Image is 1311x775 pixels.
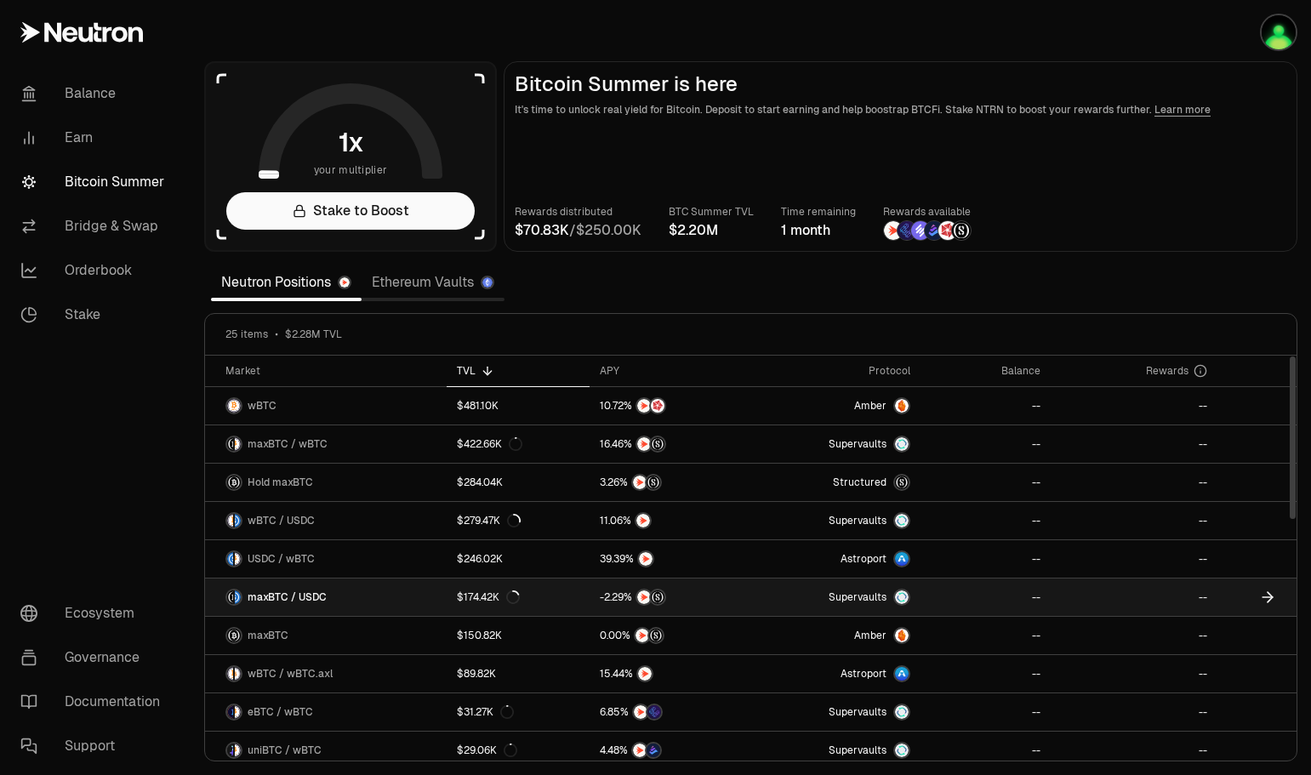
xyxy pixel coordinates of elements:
[447,425,590,463] a: $422.66K
[248,667,333,681] span: wBTC / wBTC.axl
[590,464,750,501] a: NTRNStructured Points
[925,221,943,240] img: Bedrock Diamonds
[457,437,522,451] div: $422.66K
[637,437,651,451] img: NTRN
[457,476,503,489] div: $284.04K
[750,578,920,616] a: SupervaultsSupervaults
[898,221,916,240] img: EtherFi Points
[235,705,241,719] img: wBTC Logo
[225,364,436,378] div: Market
[750,655,920,692] a: Astroport
[1262,15,1296,49] img: 0xEvilPixie (DROP,Neutron)
[447,655,590,692] a: $89.82K
[362,265,504,299] a: Ethereum Vaults
[248,629,288,642] span: maxBTC
[841,552,886,566] span: Astroport
[921,502,1051,539] a: --
[590,732,750,769] a: NTRNBedrock Diamonds
[590,693,750,731] a: NTRNEtherFi Points
[651,590,664,604] img: Structured Points
[600,742,740,759] button: NTRNBedrock Diamonds
[1051,617,1217,654] a: --
[248,590,327,604] span: maxBTC / USDC
[225,328,268,341] span: 25 items
[515,72,1286,96] h2: Bitcoin Summer is here
[515,101,1286,118] p: It's time to unlock real yield for Bitcoin. Deposit to start earning and help boostrap BTCFi. Sta...
[205,617,447,654] a: maxBTC LogomaxBTC
[600,364,740,378] div: APY
[226,192,475,230] a: Stake to Boost
[651,437,664,451] img: Structured Points
[7,724,184,768] a: Support
[590,578,750,616] a: NTRNStructured Points
[600,550,740,567] button: NTRN
[639,552,653,566] img: NTRN
[1146,364,1188,378] span: Rewards
[457,364,579,378] div: TVL
[921,617,1051,654] a: --
[633,476,647,489] img: NTRN
[205,502,447,539] a: wBTC LogoUSDC LogowBTC / USDC
[248,744,322,757] span: uniBTC / wBTC
[1051,655,1217,692] a: --
[248,705,313,719] span: eBTC / wBTC
[248,552,315,566] span: USDC / wBTC
[205,387,447,425] a: wBTC LogowBTC
[590,387,750,425] a: NTRNMars Fragments
[7,680,184,724] a: Documentation
[829,514,886,527] span: Supervaults
[227,437,233,451] img: maxBTC Logo
[600,474,740,491] button: NTRNStructured Points
[781,220,856,241] div: 1 month
[457,590,520,604] div: $174.42K
[921,693,1051,731] a: --
[600,397,740,414] button: NTRNMars Fragments
[211,265,362,299] a: Neutron Positions
[1051,387,1217,425] a: --
[634,705,647,719] img: NTRN
[515,220,641,241] div: /
[600,512,740,529] button: NTRN
[590,425,750,463] a: NTRNStructured Points
[921,578,1051,616] a: --
[637,590,651,604] img: NTRN
[921,425,1051,463] a: --
[7,293,184,337] a: Stake
[447,387,590,425] a: $481.10K
[1051,578,1217,616] a: --
[911,221,930,240] img: Solv Points
[447,540,590,578] a: $246.02K
[339,277,350,288] img: Neutron Logo
[235,552,241,566] img: wBTC Logo
[895,705,909,719] img: Supervaults
[457,705,514,719] div: $31.27K
[651,399,664,413] img: Mars Fragments
[638,667,652,681] img: NTRN
[600,627,740,644] button: NTRNStructured Points
[205,578,447,616] a: maxBTC LogoUSDC LogomaxBTC / USDC
[227,744,233,757] img: uniBTC Logo
[633,744,647,757] img: NTRN
[647,705,661,719] img: EtherFi Points
[227,705,233,719] img: eBTC Logo
[7,116,184,160] a: Earn
[7,635,184,680] a: Governance
[895,744,909,757] img: Supervaults
[600,436,740,453] button: NTRNStructured Points
[750,464,920,501] a: StructuredmaxBTC
[895,629,909,642] img: Amber
[227,590,233,604] img: maxBTC Logo
[7,591,184,635] a: Ecosystem
[1051,425,1217,463] a: --
[600,589,740,606] button: NTRNStructured Points
[938,221,957,240] img: Mars Fragments
[637,399,651,413] img: NTRN
[205,693,447,731] a: eBTC LogowBTC LogoeBTC / wBTC
[829,437,886,451] span: Supervaults
[227,514,233,527] img: wBTC Logo
[921,732,1051,769] a: --
[636,629,649,642] img: NTRN
[854,399,886,413] span: Amber
[227,476,241,489] img: maxBTC Logo
[515,203,641,220] p: Rewards distributed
